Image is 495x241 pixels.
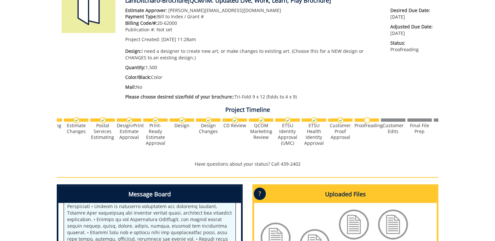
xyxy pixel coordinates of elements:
div: QCOM Marketing Review [249,123,273,140]
div: Print-Ready Estimate Approval [143,123,168,146]
img: checkmark [311,117,317,123]
span: [DATE] 11:28am [161,36,196,42]
div: Customer Edits [381,123,405,134]
span: Payment Type: [125,13,157,20]
span: Quantity: [125,64,145,70]
span: Please choose desired size/fold of your brochure:: [125,94,234,100]
div: Design Changes [196,123,220,134]
span: Mail: [125,84,136,90]
span: Publication #: [125,26,155,33]
p: Tri-Fold 9 x 12 (folds to 4 x 9) [125,94,381,100]
img: checkmark [126,117,132,123]
span: Estimate Approver: [125,7,167,13]
p: Bill to Index / Grant # [125,13,381,20]
span: Design: [125,48,142,54]
img: checkmark [179,117,185,123]
div: Hold [434,123,458,128]
p: [DATE] [390,7,433,20]
div: Design/Print Estimate Approval [117,123,141,140]
p: No [125,84,381,90]
div: Proofreading [354,123,379,128]
span: Desired Due Date: [390,7,433,14]
h4: Project Timeline [57,107,438,113]
img: checkmark [153,117,159,123]
span: Not set [157,26,172,33]
div: Final File Prep [407,123,432,134]
p: [DATE] [390,23,433,37]
img: no [364,117,370,123]
img: checkmark [285,117,291,123]
div: Postal Services Estimating [90,123,115,140]
h4: Message Board [58,186,241,203]
p: Have questions about your status? Call 439-2402 [57,161,438,167]
p: 20-62000 [125,20,381,26]
img: checkmark [232,117,238,123]
img: checkmark [100,117,106,123]
div: ETSU Identity Approval (UMC) [275,123,300,146]
p: [PERSON_NAME][EMAIL_ADDRESS][DOMAIN_NAME] [125,7,381,14]
h4: Uploaded Files [254,186,437,203]
img: checkmark [205,117,212,123]
img: checkmark [73,117,80,123]
p: Proofreading [390,40,433,53]
img: checkmark [258,117,264,123]
span: Adjusted Due Date: [390,23,433,30]
span: Billing Code/#: [125,20,157,26]
p: I need a designer to create new art, or make changes to existing art. (Choose this for a NEW desi... [125,48,381,61]
div: Design [170,123,194,128]
p: 1,500 [125,64,381,71]
p: ? [254,188,266,200]
div: ETSU Health Identity Approval [302,123,326,146]
div: Customer Proof Approval [328,123,352,140]
span: Status: [390,40,433,46]
div: Estimate Changes [64,123,88,134]
p: Color [125,74,381,81]
span: Color/Black: [125,74,151,80]
img: checkmark [337,117,344,123]
div: CD Review [222,123,247,128]
span: Project Created: [125,36,160,42]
